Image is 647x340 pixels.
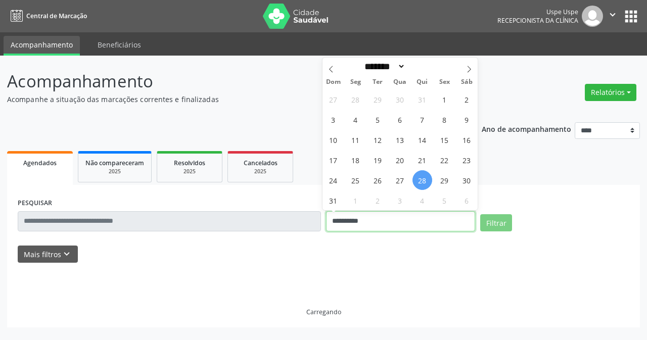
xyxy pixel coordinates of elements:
[368,150,388,170] span: Agosto 19, 2025
[435,89,454,109] span: Agosto 1, 2025
[85,159,144,167] span: Não compareceram
[412,170,432,190] span: Agosto 28, 2025
[85,168,144,175] div: 2025
[4,36,80,56] a: Acompanhamento
[244,159,278,167] span: Cancelados
[622,8,640,25] button: apps
[457,110,477,129] span: Agosto 9, 2025
[457,150,477,170] span: Agosto 23, 2025
[323,150,343,170] span: Agosto 17, 2025
[306,308,341,316] div: Carregando
[368,89,388,109] span: Julho 29, 2025
[435,190,454,210] span: Setembro 5, 2025
[585,84,636,101] button: Relatórios
[368,170,388,190] span: Agosto 26, 2025
[346,150,365,170] span: Agosto 18, 2025
[235,168,286,175] div: 2025
[390,130,410,150] span: Agosto 13, 2025
[433,79,455,85] span: Sex
[390,110,410,129] span: Agosto 6, 2025
[346,110,365,129] span: Agosto 4, 2025
[346,89,365,109] span: Julho 28, 2025
[497,8,578,16] div: Uspe Uspe
[7,8,87,24] a: Central de Marcação
[390,170,410,190] span: Agosto 27, 2025
[435,110,454,129] span: Agosto 8, 2025
[411,79,433,85] span: Qui
[7,69,450,94] p: Acompanhamento
[346,170,365,190] span: Agosto 25, 2025
[323,190,343,210] span: Agosto 31, 2025
[323,130,343,150] span: Agosto 10, 2025
[368,110,388,129] span: Agosto 5, 2025
[480,214,512,231] button: Filtrar
[457,170,477,190] span: Agosto 30, 2025
[366,79,389,85] span: Ter
[61,249,72,260] i: keyboard_arrow_down
[603,6,622,27] button: 
[457,89,477,109] span: Agosto 2, 2025
[412,110,432,129] span: Agosto 7, 2025
[412,190,432,210] span: Setembro 4, 2025
[368,190,388,210] span: Setembro 2, 2025
[582,6,603,27] img: img
[412,130,432,150] span: Agosto 14, 2025
[346,190,365,210] span: Setembro 1, 2025
[344,79,366,85] span: Seg
[323,89,343,109] span: Julho 27, 2025
[18,246,78,263] button: Mais filtroskeyboard_arrow_down
[390,190,410,210] span: Setembro 3, 2025
[412,89,432,109] span: Julho 31, 2025
[18,196,52,211] label: PESQUISAR
[455,79,478,85] span: Sáb
[323,170,343,190] span: Agosto 24, 2025
[26,12,87,20] span: Central de Marcação
[361,61,406,72] select: Month
[482,122,571,135] p: Ano de acompanhamento
[90,36,148,54] a: Beneficiários
[390,150,410,170] span: Agosto 20, 2025
[368,130,388,150] span: Agosto 12, 2025
[435,130,454,150] span: Agosto 15, 2025
[164,168,215,175] div: 2025
[607,9,618,20] i: 
[457,130,477,150] span: Agosto 16, 2025
[405,61,439,72] input: Year
[174,159,205,167] span: Resolvidos
[435,170,454,190] span: Agosto 29, 2025
[346,130,365,150] span: Agosto 11, 2025
[390,89,410,109] span: Julho 30, 2025
[435,150,454,170] span: Agosto 22, 2025
[389,79,411,85] span: Qua
[457,190,477,210] span: Setembro 6, 2025
[7,94,450,105] p: Acompanhe a situação das marcações correntes e finalizadas
[23,159,57,167] span: Agendados
[497,16,578,25] span: Recepcionista da clínica
[322,79,345,85] span: Dom
[323,110,343,129] span: Agosto 3, 2025
[412,150,432,170] span: Agosto 21, 2025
